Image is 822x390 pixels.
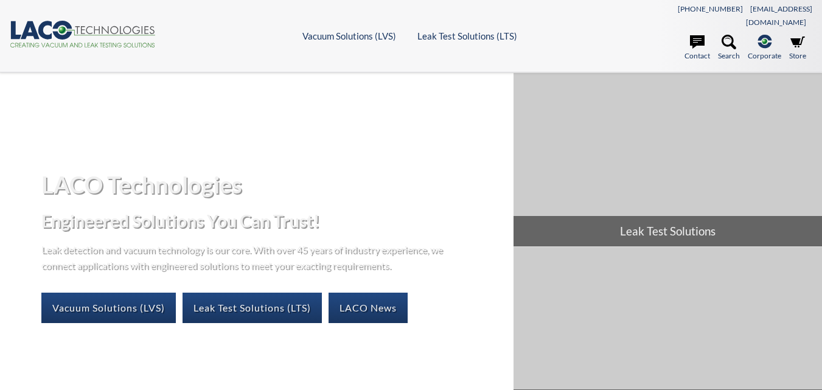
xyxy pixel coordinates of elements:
[684,35,710,61] a: Contact
[789,35,806,61] a: Store
[329,293,408,323] a: LACO News
[41,242,449,273] p: Leak detection and vacuum technology is our core. With over 45 years of industry experience, we c...
[41,170,504,200] h1: LACO Technologies
[41,210,504,232] h2: Engineered Solutions You Can Trust!
[718,35,740,61] a: Search
[678,4,743,13] a: [PHONE_NUMBER]
[514,216,822,246] span: Leak Test Solutions
[417,30,517,41] a: Leak Test Solutions (LTS)
[746,4,812,27] a: [EMAIL_ADDRESS][DOMAIN_NAME]
[41,293,176,323] a: Vacuum Solutions (LVS)
[514,73,822,246] a: Leak Test Solutions
[302,30,396,41] a: Vacuum Solutions (LVS)
[183,293,322,323] a: Leak Test Solutions (LTS)
[748,50,781,61] span: Corporate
